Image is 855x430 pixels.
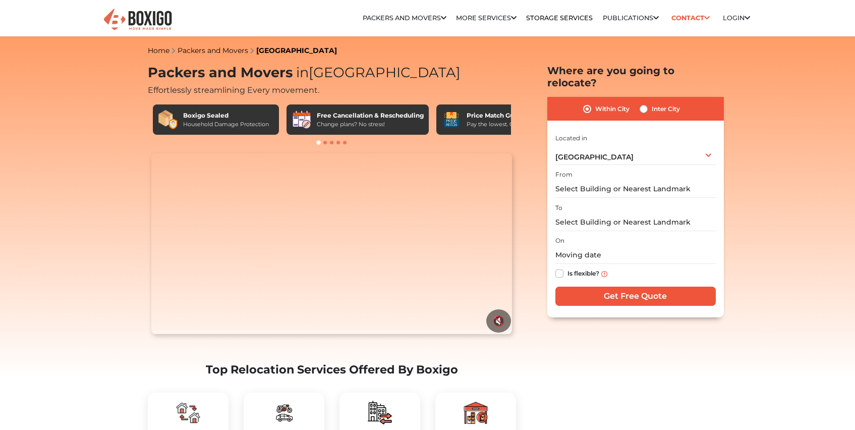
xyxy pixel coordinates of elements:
[555,287,716,306] input: Get Free Quote
[368,401,392,425] img: boxigo_packers_and_movers_plan
[467,120,543,129] div: Pay the lowest. Guaranteed!
[603,14,659,22] a: Publications
[292,110,312,130] img: Free Cancellation & Rescheduling
[567,267,599,278] label: Is flexible?
[555,180,716,198] input: Select Building or Nearest Landmark
[158,110,178,130] img: Boxigo Sealed
[151,153,512,334] video: Your browser does not support the video tag.
[555,134,587,143] label: Located in
[526,14,593,22] a: Storage Services
[464,401,488,425] img: boxigo_packers_and_movers_plan
[456,14,517,22] a: More services
[555,246,716,264] input: Moving date
[148,65,516,81] h1: Packers and Movers
[363,14,446,22] a: Packers and Movers
[601,271,607,277] img: info
[102,8,173,32] img: Boxigo
[555,236,564,245] label: On
[723,14,750,22] a: Login
[555,203,562,212] label: To
[176,401,200,425] img: boxigo_packers_and_movers_plan
[486,309,511,333] button: 🔇
[595,103,630,115] label: Within City
[668,10,713,26] a: Contact
[555,213,716,231] input: Select Building or Nearest Landmark
[547,65,724,89] h2: Where are you going to relocate?
[148,363,516,377] h2: Top Relocation Services Offered By Boxigo
[148,46,169,55] a: Home
[652,103,680,115] label: Inter City
[293,64,461,81] span: [GEOGRAPHIC_DATA]
[317,120,424,129] div: Change plans? No stress!
[256,46,337,55] a: [GEOGRAPHIC_DATA]
[183,111,269,120] div: Boxigo Sealed
[296,64,309,81] span: in
[178,46,248,55] a: Packers and Movers
[441,110,462,130] img: Price Match Guarantee
[317,111,424,120] div: Free Cancellation & Rescheduling
[183,120,269,129] div: Household Damage Protection
[555,152,634,162] span: [GEOGRAPHIC_DATA]
[148,85,319,95] span: Effortlessly streamlining Every movement.
[555,170,573,179] label: From
[467,111,543,120] div: Price Match Guarantee
[272,401,296,425] img: boxigo_packers_and_movers_plan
